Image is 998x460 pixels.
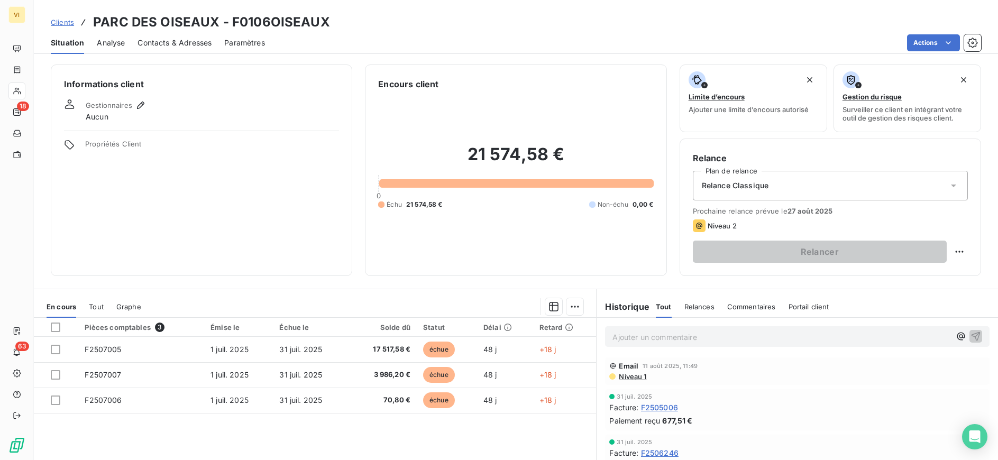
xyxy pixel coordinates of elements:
[617,439,652,445] span: 31 juil. 2025
[539,395,556,404] span: +18 j
[210,370,249,379] span: 1 juil. 2025
[355,323,410,332] div: Solde dû
[689,93,745,101] span: Limite d’encours
[689,105,809,114] span: Ajouter une limite d’encours autorisé
[633,200,654,209] span: 0,00 €
[788,207,833,215] span: 27 août 2025
[377,191,381,200] span: 0
[609,415,660,426] span: Paiement reçu
[210,345,249,354] span: 1 juil. 2025
[641,402,678,413] span: F2505006
[727,302,776,311] span: Commentaires
[618,372,646,381] span: Niveau 1
[8,104,25,121] a: 18
[93,13,330,32] h3: PARC DES OISEAUX - F0106OISEAUX
[834,65,981,132] button: Gestion du risqueSurveiller ce client en intégrant votre outil de gestion des risques client.
[539,345,556,354] span: +18 j
[378,78,438,90] h6: Encours client
[702,180,769,191] span: Relance Classique
[85,395,122,404] span: F2507006
[843,93,902,101] span: Gestion du risque
[378,144,653,176] h2: 21 574,58 €
[693,241,947,263] button: Relancer
[680,65,827,132] button: Limite d’encoursAjouter une limite d’encours autorisé
[51,17,74,27] a: Clients
[423,392,455,408] span: échue
[85,345,121,354] span: F2507005
[355,395,410,406] span: 70,80 €
[279,345,322,354] span: 31 juil. 2025
[8,6,25,23] div: VI
[539,370,556,379] span: +18 j
[210,323,267,332] div: Émise le
[708,222,737,230] span: Niveau 2
[155,323,164,332] span: 3
[86,101,132,109] span: Gestionnaires
[387,200,402,209] span: Échu
[138,38,212,48] span: Contacts & Adresses
[684,302,715,311] span: Relances
[609,402,638,413] span: Facture :
[355,370,410,380] span: 3 986,20 €
[85,140,339,154] span: Propriétés Client
[619,362,638,370] span: Email
[85,370,121,379] span: F2507007
[406,200,443,209] span: 21 574,58 €
[279,323,342,332] div: Échue le
[86,112,108,122] span: Aucun
[617,393,652,400] span: 31 juil. 2025
[423,323,471,332] div: Statut
[539,323,590,332] div: Retard
[15,342,29,351] span: 63
[483,323,527,332] div: Délai
[47,302,76,311] span: En cours
[656,302,672,311] span: Tout
[641,447,679,458] span: F2506246
[962,424,987,449] div: Open Intercom Messenger
[8,437,25,454] img: Logo LeanPay
[89,302,104,311] span: Tout
[423,367,455,383] span: échue
[662,415,692,426] span: 677,51 €
[17,102,29,111] span: 18
[210,395,249,404] span: 1 juil. 2025
[483,395,497,404] span: 48 j
[51,18,74,26] span: Clients
[598,200,628,209] span: Non-échu
[279,370,322,379] span: 31 juil. 2025
[693,207,968,215] span: Prochaine relance prévue le
[224,38,265,48] span: Paramètres
[609,447,638,458] span: Facture :
[97,38,125,48] span: Analyse
[423,342,455,357] span: échue
[279,395,322,404] span: 31 juil. 2025
[85,323,198,332] div: Pièces comptables
[483,370,497,379] span: 48 j
[789,302,829,311] span: Portail client
[843,105,972,122] span: Surveiller ce client en intégrant votre outil de gestion des risques client.
[907,34,960,51] button: Actions
[116,302,141,311] span: Graphe
[643,363,698,369] span: 11 août 2025, 11:49
[51,38,84,48] span: Situation
[64,78,339,90] h6: Informations client
[355,344,410,355] span: 17 517,58 €
[693,152,968,164] h6: Relance
[597,300,649,313] h6: Historique
[483,345,497,354] span: 48 j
